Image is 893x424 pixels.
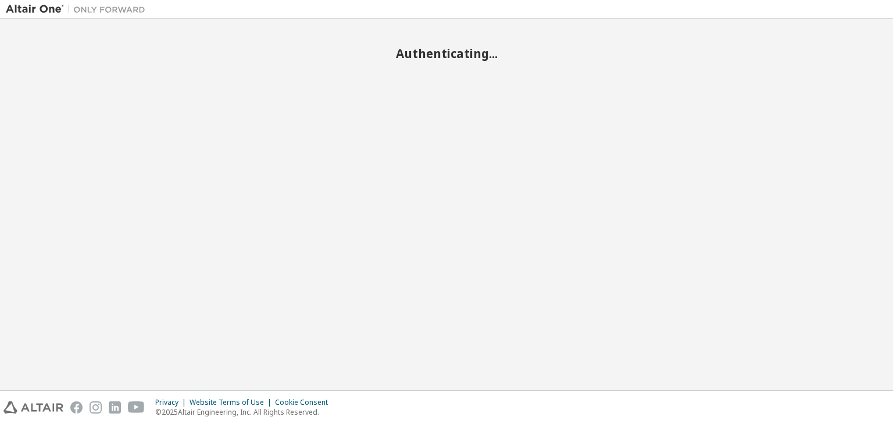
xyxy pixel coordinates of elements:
[6,46,887,61] h2: Authenticating...
[128,401,145,414] img: youtube.svg
[90,401,102,414] img: instagram.svg
[3,401,63,414] img: altair_logo.svg
[155,407,335,417] p: © 2025 Altair Engineering, Inc. All Rights Reserved.
[190,398,275,407] div: Website Terms of Use
[155,398,190,407] div: Privacy
[70,401,83,414] img: facebook.svg
[275,398,335,407] div: Cookie Consent
[109,401,121,414] img: linkedin.svg
[6,3,151,15] img: Altair One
